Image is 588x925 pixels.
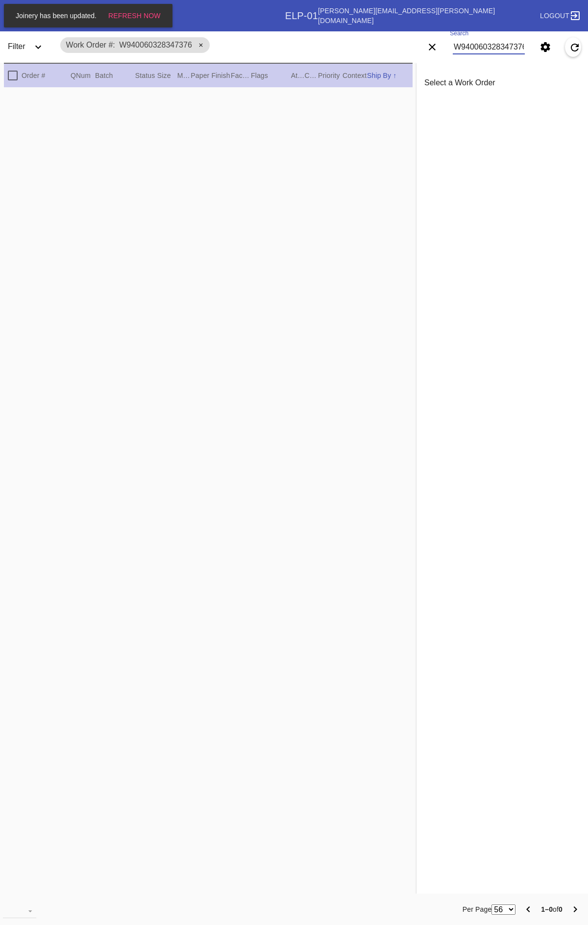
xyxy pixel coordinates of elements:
div: Status [135,70,157,81]
span: Filter [8,42,25,50]
div: FilterExpand [4,33,55,61]
div: Flags [251,70,291,81]
b: 1–0 [541,905,553,913]
a: Logout [537,7,580,25]
button: Clear filters [422,37,442,57]
div: Ship By ↑ [367,70,409,81]
span: Joinery has been updated. [13,12,99,20]
div: Customer [304,70,318,81]
span: Priority [318,72,340,79]
div: Paper Finish [191,70,231,81]
span: Size [157,72,171,79]
div: Batch [95,70,135,81]
div: QNum [71,70,95,81]
span: ↑ [393,72,396,79]
div: Facility [231,70,251,81]
div: Priority [318,70,343,81]
ng-md-icon: Clear filters [426,47,438,54]
div: Attempt [291,70,305,81]
div: Order # [22,70,71,81]
div: of [541,903,563,915]
span: Refresh Now [108,12,161,20]
button: Refresh [565,37,581,57]
md-checkbox: Select All [8,68,23,83]
span: W940060328347376 [119,41,192,49]
span: Work Order # [66,41,115,49]
button: Refresh Now [105,7,164,25]
b: 0 [559,905,563,913]
label: Per Page [463,903,492,915]
span: Logout [540,12,569,20]
span: Ship By [367,72,391,79]
p: Select a Work Order [424,78,580,87]
div: Moulding / Mat [177,70,191,81]
div: ELP-01 [285,10,318,22]
button: Expand [28,37,48,57]
md-select: download-file: Download... [3,903,36,918]
div: Size [157,70,177,81]
button: Settings [536,37,555,57]
a: [PERSON_NAME][EMAIL_ADDRESS][PERSON_NAME][DOMAIN_NAME] [318,7,495,25]
button: Next Page [565,900,585,919]
button: Previous Page [518,900,538,919]
div: Context [343,70,367,81]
